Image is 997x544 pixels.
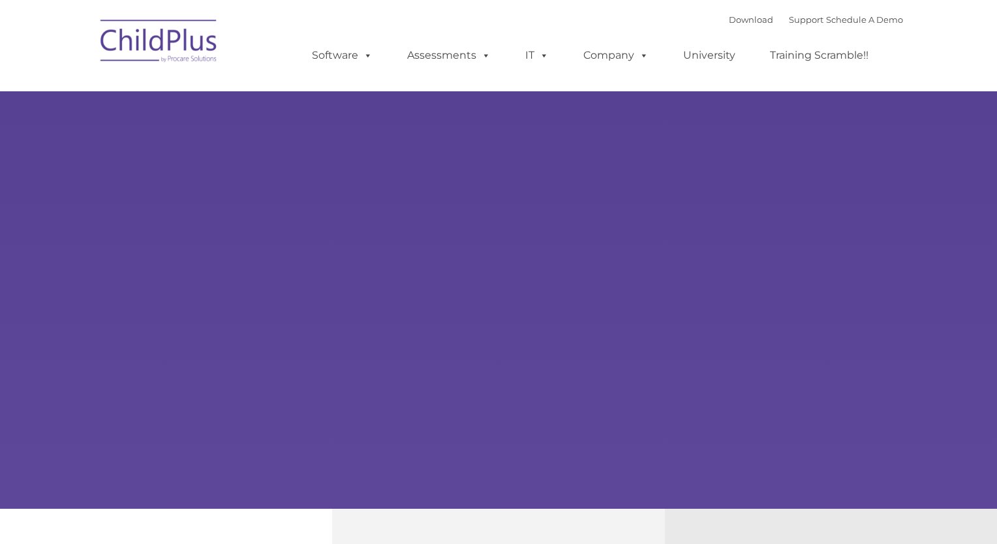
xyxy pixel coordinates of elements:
a: University [670,42,748,68]
a: IT [512,42,562,68]
a: Software [299,42,386,68]
a: Download [729,14,773,25]
a: Schedule A Demo [826,14,903,25]
img: ChildPlus by Procare Solutions [94,10,224,76]
font: | [729,14,903,25]
a: Support [789,14,823,25]
a: Training Scramble!! [757,42,882,68]
a: Assessments [394,42,504,68]
a: Company [570,42,662,68]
